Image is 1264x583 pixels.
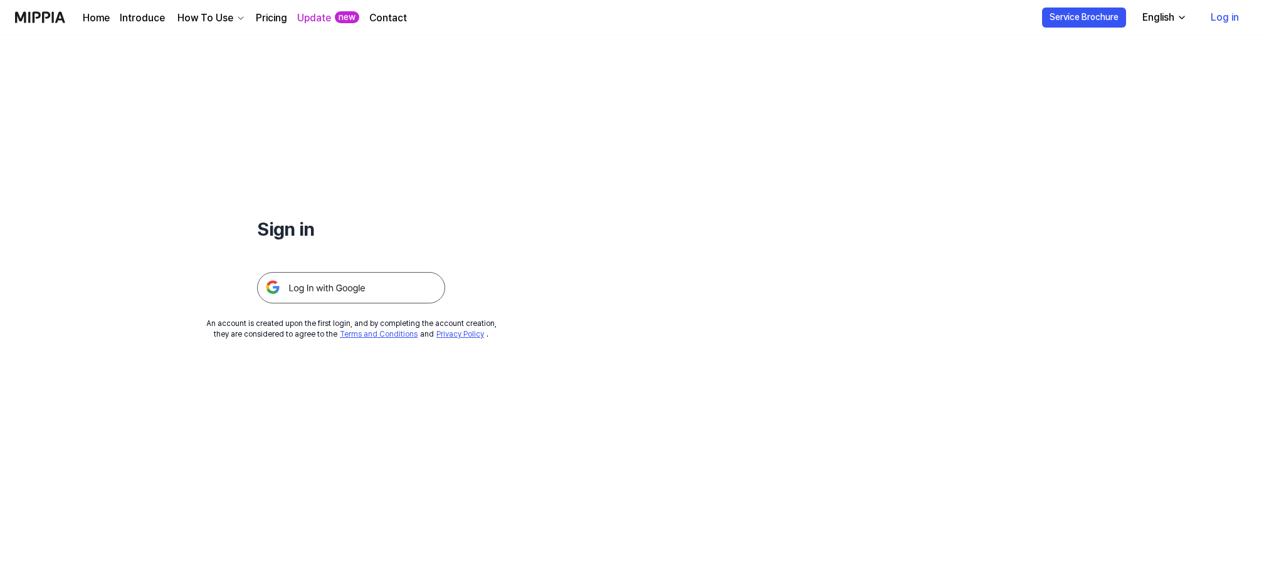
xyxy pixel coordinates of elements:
[340,330,418,339] a: Terms and Conditions
[175,11,236,26] div: How To Use
[120,11,165,26] a: Introduce
[83,11,110,26] a: Home
[1140,10,1177,25] div: English
[257,216,445,242] h1: Sign in
[257,272,445,303] img: 구글 로그인 버튼
[297,11,331,26] a: Update
[256,11,287,26] a: Pricing
[1042,8,1126,28] button: Service Brochure
[206,318,497,340] div: An account is created upon the first login, and by completing the account creation, they are cons...
[175,11,246,26] button: How To Use
[1132,5,1194,30] button: English
[369,11,407,26] a: Contact
[436,330,484,339] a: Privacy Policy
[335,11,359,24] div: new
